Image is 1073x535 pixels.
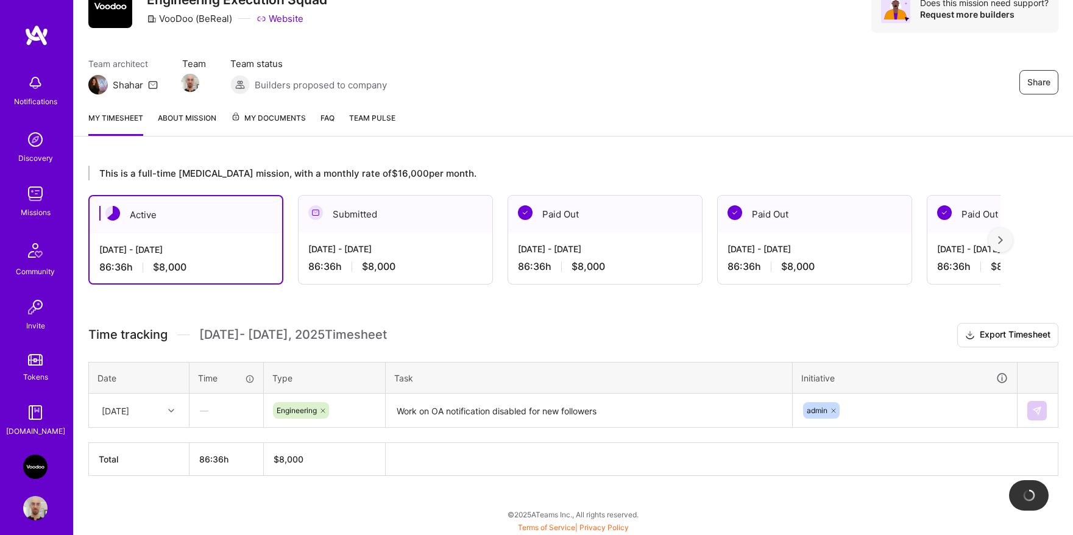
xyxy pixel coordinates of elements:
[264,362,386,394] th: Type
[728,205,742,220] img: Paid Out
[308,205,323,220] img: Submitted
[182,57,206,70] span: Team
[1019,70,1058,94] button: Share
[147,12,232,25] div: VooDoo (BeReal)
[308,260,483,273] div: 86:36 h
[801,371,1008,385] div: Initiative
[148,80,158,90] i: icon Mail
[23,71,48,95] img: bell
[349,113,395,122] span: Team Pulse
[998,236,1003,244] img: right
[255,79,387,91] span: Builders proposed to company
[190,394,263,427] div: —
[90,196,282,233] div: Active
[965,329,975,342] i: icon Download
[518,260,692,273] div: 86:36 h
[23,496,48,520] img: User Avatar
[14,95,57,108] div: Notifications
[518,523,575,532] a: Terms of Service
[230,57,387,70] span: Team status
[579,523,629,532] a: Privacy Policy
[153,261,186,274] span: $8,000
[1027,76,1050,88] span: Share
[308,243,483,255] div: [DATE] - [DATE]
[21,206,51,219] div: Missions
[20,496,51,520] a: User Avatar
[88,75,108,94] img: Team Architect
[991,260,1024,273] span: $8,000
[718,196,912,233] div: Paid Out
[937,205,952,220] img: Paid Out
[508,196,702,233] div: Paid Out
[16,265,55,278] div: Community
[728,260,902,273] div: 86:36 h
[199,327,387,342] span: [DATE] - [DATE] , 2025 Timesheet
[6,425,65,438] div: [DOMAIN_NAME]
[189,443,264,476] th: 86:36h
[781,260,815,273] span: $8,000
[23,370,48,383] div: Tokens
[24,24,49,46] img: logo
[26,319,45,332] div: Invite
[105,206,120,221] img: Active
[158,112,216,136] a: About Mission
[73,499,1073,530] div: © 2025 ATeams Inc., All rights reserved.
[21,236,50,265] img: Community
[231,112,306,136] a: My Documents
[88,112,143,136] a: My timesheet
[230,75,250,94] img: Builders proposed to company
[1032,406,1042,416] img: Submit
[23,127,48,152] img: discovery
[387,395,791,427] textarea: Work on OA notification disabled for new followers
[920,9,1049,20] div: Request more builders
[102,404,129,417] div: [DATE]
[264,443,386,476] th: $8,000
[320,112,335,136] a: FAQ
[518,205,533,220] img: Paid Out
[113,79,143,91] div: Shahar
[88,327,168,342] span: Time tracking
[181,74,199,92] img: Team Member Avatar
[362,260,395,273] span: $8,000
[257,12,303,25] a: Website
[349,112,395,136] a: Team Pulse
[99,243,272,256] div: [DATE] - [DATE]
[88,166,1000,180] div: This is a full-time [MEDICAL_DATA] mission, with a monthly rate of $16,000 per month.
[89,443,189,476] th: Total
[231,112,306,125] span: My Documents
[23,400,48,425] img: guide book
[299,196,492,233] div: Submitted
[728,243,902,255] div: [DATE] - [DATE]
[807,406,827,415] span: admin
[168,408,174,414] i: icon Chevron
[89,362,189,394] th: Date
[88,57,158,70] span: Team architect
[198,372,255,384] div: Time
[1021,487,1038,504] img: loading
[277,406,317,415] span: Engineering
[518,523,629,532] span: |
[28,354,43,366] img: tokens
[18,152,53,165] div: Discovery
[20,455,51,479] a: VooDoo (BeReal): Engineering Execution Squad
[182,73,198,93] a: Team Member Avatar
[572,260,605,273] span: $8,000
[147,14,157,24] i: icon CompanyGray
[23,295,48,319] img: Invite
[23,182,48,206] img: teamwork
[957,323,1058,347] button: Export Timesheet
[23,455,48,479] img: VooDoo (BeReal): Engineering Execution Squad
[1027,401,1048,420] div: null
[99,261,272,274] div: 86:36 h
[386,362,793,394] th: Task
[518,243,692,255] div: [DATE] - [DATE]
